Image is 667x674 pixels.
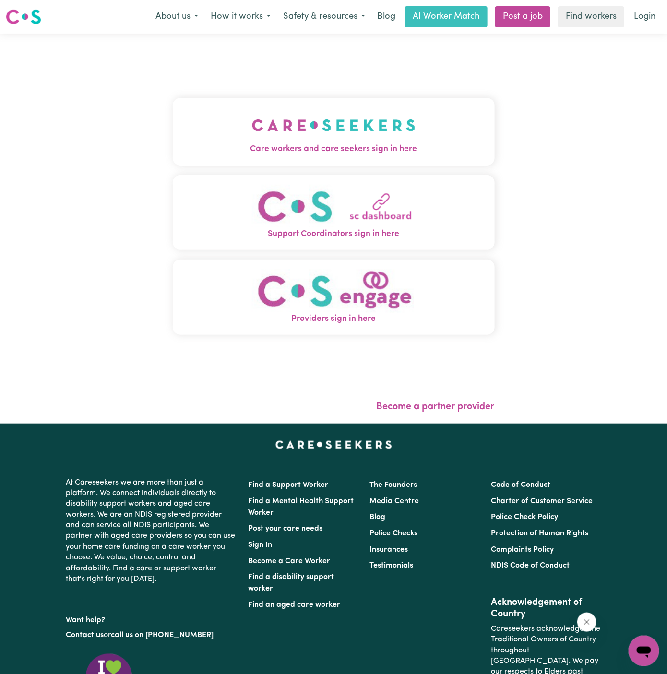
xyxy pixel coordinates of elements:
[66,611,237,626] p: Want help?
[491,513,559,521] a: Police Check Policy
[173,313,495,325] span: Providers sign in here
[369,530,417,537] a: Police Checks
[66,626,237,644] p: or
[369,546,408,554] a: Insurances
[248,573,334,592] a: Find a disability support worker
[248,525,322,532] a: Post your care needs
[173,260,495,335] button: Providers sign in here
[405,6,488,27] a: AI Worker Match
[369,497,419,505] a: Media Centre
[275,441,392,449] a: Careseekers home page
[248,557,330,565] a: Become a Care Worker
[248,541,272,549] a: Sign In
[495,6,550,27] a: Post a job
[491,597,601,620] h2: Acknowledgement of Country
[369,562,413,569] a: Testimonials
[66,631,104,639] a: Contact us
[628,6,661,27] a: Login
[6,6,41,28] a: Careseekers logo
[248,601,340,609] a: Find an aged care worker
[491,481,551,489] a: Code of Conduct
[491,497,593,505] a: Charter of Customer Service
[248,481,328,489] a: Find a Support Worker
[558,6,624,27] a: Find workers
[149,7,204,27] button: About us
[629,636,659,666] iframe: Button to launch messaging window
[248,497,354,517] a: Find a Mental Health Support Worker
[204,7,277,27] button: How it works
[66,473,237,589] p: At Careseekers we are more than just a platform. We connect individuals directly to disability su...
[173,143,495,155] span: Care workers and care seekers sign in here
[369,513,385,521] a: Blog
[6,7,58,14] span: Need any help?
[173,175,495,250] button: Support Coordinators sign in here
[491,546,554,554] a: Complaints Policy
[491,530,589,537] a: Protection of Human Rights
[173,98,495,165] button: Care workers and care seekers sign in here
[111,631,214,639] a: call us on [PHONE_NUMBER]
[369,481,417,489] a: The Founders
[377,402,495,412] a: Become a partner provider
[277,7,371,27] button: Safety & resources
[491,562,570,569] a: NDIS Code of Conduct
[577,613,596,632] iframe: Close message
[6,8,41,25] img: Careseekers logo
[371,6,401,27] a: Blog
[173,228,495,240] span: Support Coordinators sign in here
